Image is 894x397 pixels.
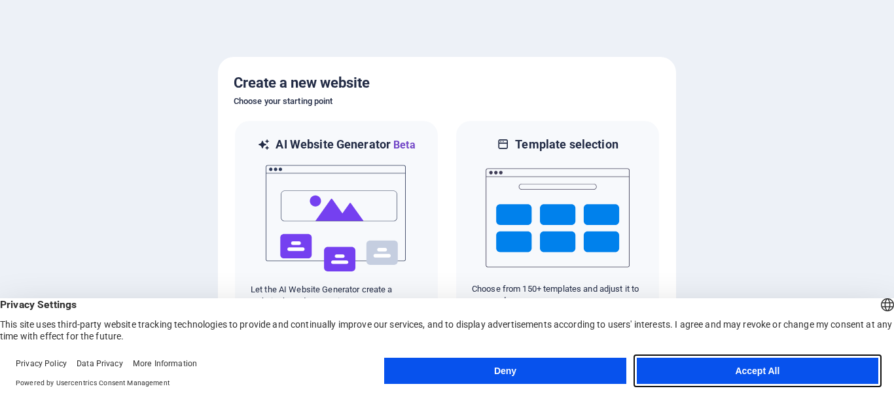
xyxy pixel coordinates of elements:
p: Choose from 150+ templates and adjust it to you needs. [472,283,643,307]
h5: Create a new website [234,73,660,94]
h6: Choose your starting point [234,94,660,109]
span: Beta [391,139,416,151]
h6: AI Website Generator [276,137,415,153]
h6: Template selection [515,137,618,152]
img: ai [264,153,408,284]
p: Let the AI Website Generator create a website based on your input. [251,284,422,307]
div: AI Website GeneratorBetaaiLet the AI Website Generator create a website based on your input. [234,120,439,324]
div: Template selectionChoose from 150+ templates and adjust it to you needs. [455,120,660,324]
